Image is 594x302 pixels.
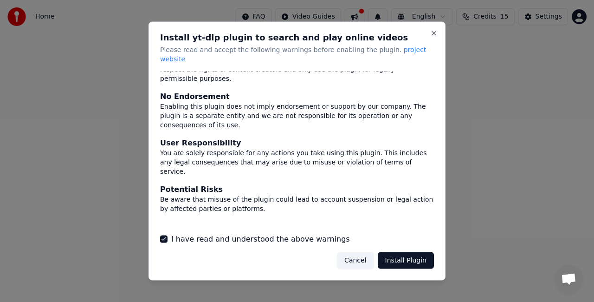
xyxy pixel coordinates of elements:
[160,46,434,64] p: Please read and accept the following warnings before enabling the plugin.
[378,252,434,269] button: Install Plugin
[160,91,434,102] div: No Endorsement
[337,252,374,269] button: Cancel
[160,221,434,232] div: Informed Consent
[160,102,434,130] div: Enabling this plugin does not imply endorsement or support by our company. The plugin is a separa...
[160,148,434,176] div: You are solely responsible for any actions you take using this plugin. This includes any legal co...
[160,46,426,63] span: project website
[160,137,434,148] div: User Responsibility
[160,195,434,213] div: Be aware that misuse of the plugin could lead to account suspension or legal action by affected p...
[171,233,350,244] label: I have read and understood the above warnings
[160,33,434,42] h2: Install yt-dlp plugin to search and play online videos
[160,184,434,195] div: Potential Risks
